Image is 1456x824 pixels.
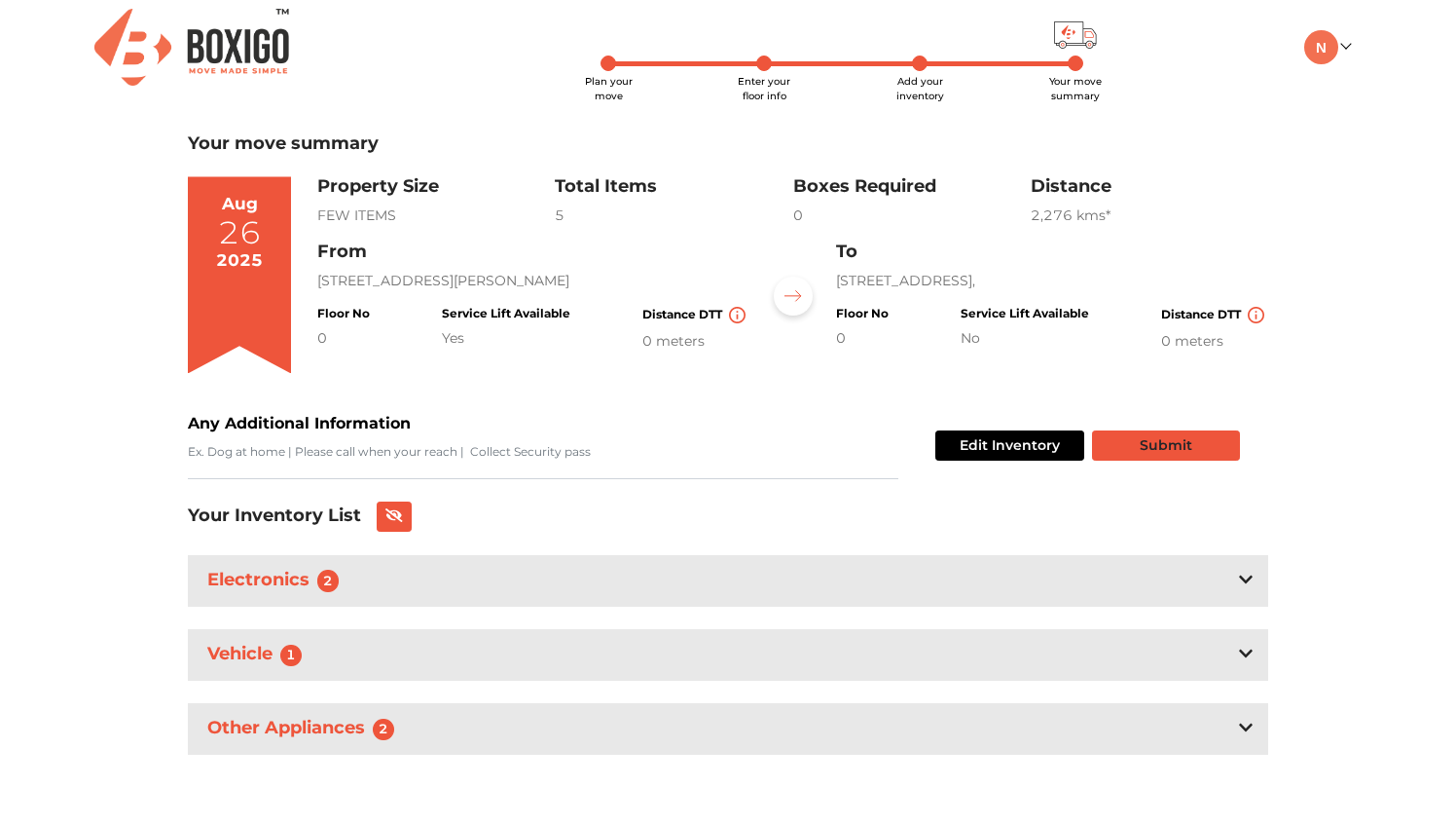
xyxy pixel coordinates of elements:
span: Plan your move [585,75,633,102]
h4: Distance DTT [1161,307,1268,323]
span: Your move summary [1049,75,1102,102]
h4: Floor No [836,307,889,320]
div: Aug [222,192,258,217]
p: [STREET_ADDRESS][PERSON_NAME] [317,271,749,291]
div: 0 [793,206,1031,226]
h3: Total Items [555,176,792,198]
div: 26 [218,217,261,248]
div: 0 [836,328,889,349]
h3: Property Size [317,176,555,198]
span: Enter your floor info [738,75,790,102]
h3: To [836,242,1268,263]
h4: Floor No [317,307,370,320]
img: Boxigo [94,9,289,86]
span: Add your inventory [896,75,944,102]
div: 5 [555,206,792,226]
div: FEW ITEMS [317,206,555,226]
div: Yes [442,328,570,349]
h3: Your move summary [188,133,1268,155]
h4: Distance DTT [642,307,749,323]
div: 2025 [216,248,263,274]
button: Submit [1092,431,1240,461]
span: 2 [317,570,339,591]
h4: Service Lift Available [442,307,570,320]
h3: Vehicle [203,640,313,670]
span: 1 [280,645,302,666]
h3: Other Appliances [203,714,406,744]
div: 0 meters [1161,331,1268,352]
span: 2 [373,719,394,740]
h3: Your Inventory List [188,506,361,527]
div: No [961,328,1089,349]
div: 0 [317,328,370,349]
h3: Boxes Required [793,176,1031,198]
button: Edit Inventory [935,431,1084,461]
b: Any Additional Information [188,414,411,432]
h3: Distance [1031,176,1268,198]
p: [STREET_ADDRESS], [836,271,1268,291]
div: 0 meters [642,331,749,352]
h3: Electronics [203,566,350,596]
div: 2,276 km s* [1031,206,1268,226]
h3: From [317,242,749,263]
h4: Service Lift Available [961,307,1089,320]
